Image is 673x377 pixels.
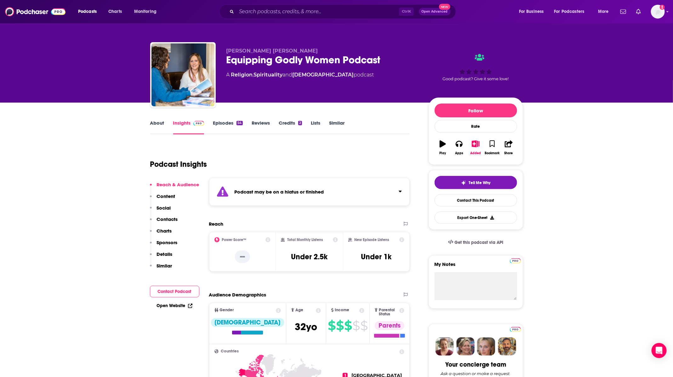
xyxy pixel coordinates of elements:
[193,121,204,126] img: Podchaser Pro
[151,43,214,106] img: Equipping Godly Women Podcast
[5,6,66,18] img: Podchaser - Follow, Share and Rate Podcasts
[471,151,481,155] div: Added
[361,252,392,262] h3: Under 1k
[435,120,517,133] div: Rate
[435,136,451,159] button: Play
[213,120,242,134] a: Episodes54
[237,7,399,17] input: Search podcasts, credits, & more...
[298,121,302,125] div: 2
[456,337,475,356] img: Barbara Profile
[651,5,665,19] img: User Profile
[254,72,283,78] a: Spirituality
[352,321,360,331] span: $
[157,193,175,199] p: Content
[469,180,490,185] span: Tell Me Why
[598,7,609,16] span: More
[443,235,509,250] a: Get this podcast via API
[226,71,374,79] div: A podcast
[209,221,224,227] h2: Reach
[455,151,463,155] div: Apps
[150,239,178,251] button: Sponsors
[157,205,171,211] p: Social
[150,160,207,169] h1: Podcast Insights
[399,8,414,16] span: Ctrl K
[422,10,448,13] span: Open Advanced
[231,72,253,78] a: Religion
[429,48,523,87] div: Good podcast? Give it some love!
[451,136,467,159] button: Apps
[235,189,324,195] strong: Podcast may be on a hiatus or finished
[150,286,199,297] button: Contact Podcast
[435,261,517,272] label: My Notes
[498,337,516,356] img: Jon Profile
[505,151,513,155] div: Share
[283,72,293,78] span: and
[510,327,521,332] img: Podchaser Pro
[293,72,354,78] a: [DEMOGRAPHIC_DATA]
[435,104,517,117] button: Follow
[375,321,404,330] div: Parents
[150,228,172,239] button: Charts
[291,252,328,262] h3: Under 2.5k
[237,121,242,125] div: 54
[443,76,509,81] span: Good podcast? Give it some love!
[209,292,266,298] h2: Audience Demographics
[335,308,350,312] span: Income
[157,182,199,188] p: Reach & Audience
[510,326,521,332] a: Pro website
[252,120,270,134] a: Reviews
[329,120,345,134] a: Similar
[209,178,410,206] section: Click to expand status details
[220,308,234,312] span: Gender
[279,120,302,134] a: Credits2
[355,238,389,242] h2: New Episode Listens
[221,349,239,353] span: Countries
[454,240,503,245] span: Get this podcast via API
[287,238,323,242] h2: Total Monthly Listens
[439,4,450,10] span: New
[500,136,517,159] button: Share
[594,7,617,17] button: open menu
[554,7,585,16] span: For Podcasters
[652,343,667,358] div: Open Intercom Messenger
[435,211,517,224] button: Export One-Sheet
[435,176,517,189] button: tell me why sparkleTell Me Why
[436,337,454,356] img: Sydney Profile
[519,7,544,16] span: For Business
[157,263,172,269] p: Similar
[445,361,506,369] div: Your concierge team
[379,308,398,316] span: Parental Status
[150,182,199,193] button: Reach & Audience
[74,7,105,17] button: open menu
[150,251,173,263] button: Details
[150,263,172,274] button: Similar
[634,6,643,17] a: Show notifications dropdown
[150,193,175,205] button: Content
[550,7,594,17] button: open menu
[157,303,192,308] a: Open Website
[157,216,178,222] p: Contacts
[515,7,552,17] button: open menu
[157,239,178,245] p: Sponsors
[253,72,254,78] span: ,
[439,151,446,155] div: Play
[485,151,499,155] div: Bookmark
[419,8,451,15] button: Open AdvancedNew
[344,321,352,331] span: $
[618,6,629,17] a: Show notifications dropdown
[295,321,317,333] span: 32 yo
[477,337,495,356] img: Jules Profile
[441,371,511,376] div: Ask a question or make a request.
[461,180,466,185] img: tell me why sparkle
[467,136,484,159] button: Added
[157,228,172,234] p: Charts
[660,5,665,10] svg: Add a profile image
[150,120,164,134] a: About
[104,7,126,17] a: Charts
[235,250,250,263] p: --
[130,7,165,17] button: open menu
[157,251,173,257] p: Details
[150,216,178,228] button: Contacts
